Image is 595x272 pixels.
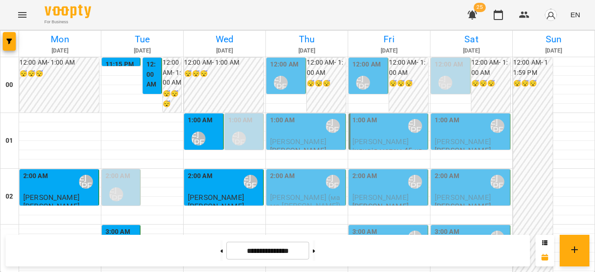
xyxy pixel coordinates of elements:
[267,46,346,55] h6: [DATE]
[490,119,504,133] div: Ліпатьєва Ольга
[352,94,385,135] span: [DEMOGRAPHIC_DATA][PERSON_NAME]
[389,58,429,78] h6: 12:00 AM - 1:00 AM
[188,193,244,202] span: [PERSON_NAME]
[270,60,298,70] label: 12:00 AM
[435,115,459,126] label: 1:00 AM
[567,6,584,23] button: EN
[435,146,491,154] p: [PERSON_NAME]
[435,171,459,181] label: 2:00 AM
[514,32,593,46] h6: Sun
[432,46,511,55] h6: [DATE]
[307,58,346,78] h6: 12:00 AM - 1:00 AM
[471,58,511,78] h6: 12:00 AM - 1:00 AM
[163,58,182,88] h6: 12:00 AM - 1:00 AM
[23,171,48,181] label: 2:00 AM
[514,46,593,55] h6: [DATE]
[352,115,377,126] label: 1:00 AM
[23,193,79,202] span: [PERSON_NAME]
[185,46,264,55] h6: [DATE]
[435,60,463,70] label: 12:00 AM
[350,32,429,46] h6: Fri
[270,115,295,126] label: 1:00 AM
[20,46,99,55] h6: [DATE]
[570,10,580,20] span: EN
[356,76,370,90] div: Ліпатьєва Ольга
[45,19,91,25] span: For Business
[188,202,244,210] p: [PERSON_NAME]
[471,79,511,89] h6: 😴😴😴
[270,146,326,154] p: [PERSON_NAME]
[307,79,346,89] h6: 😴😴😴
[270,193,341,210] span: [PERSON_NAME] (мама [PERSON_NAME])
[11,4,33,26] button: Menu
[408,175,422,189] div: Ліпатьєва Ольга
[188,171,212,181] label: 2:00 AM
[544,8,557,21] img: avatar_s.png
[232,132,246,146] div: Ліпатьєва Ольга
[352,60,381,70] label: 12:00 AM
[435,202,491,210] p: [PERSON_NAME]
[103,46,182,55] h6: [DATE]
[326,119,340,133] div: Ліпатьєва Ольга
[192,132,205,146] div: Ліпатьєва Ольга
[270,94,300,111] span: [PERSON_NAME]
[352,202,409,210] p: [PERSON_NAME]
[106,60,134,70] label: 11:15 PM
[23,202,79,210] p: [PERSON_NAME]
[352,227,377,237] label: 3:00 AM
[184,58,264,68] h6: 12:00 AM - 1:00 AM
[490,175,504,189] div: Ліпатьєва Ольга
[103,32,182,46] h6: Tue
[79,175,93,189] div: Ліпатьєва Ольга
[163,89,182,109] h6: 😴😴😴
[513,79,553,89] h6: 😴😴😴
[352,171,377,181] label: 2:00 AM
[513,58,553,78] h6: 12:00 AM - 11:59 PM
[435,193,491,202] span: [PERSON_NAME]
[20,32,99,46] h6: Mon
[109,187,123,201] div: Ліпатьєва Ольга
[106,171,130,181] label: 2:00 AM
[474,3,486,12] span: 25
[188,115,212,126] label: 1:00 AM
[146,60,159,90] label: 12:00 AM
[244,175,258,189] div: Ліпатьєва Ольга
[188,150,221,166] span: Міщій Вікторія
[350,46,429,55] h6: [DATE]
[45,5,91,18] img: Voopty Logo
[438,76,452,90] div: Ліпатьєва Ольга
[408,119,422,133] div: Ліпатьєва Ольга
[6,136,13,146] h6: 01
[6,80,13,90] h6: 00
[274,76,288,90] div: Ліпатьєва Ольга
[435,227,459,237] label: 3:00 AM
[270,137,326,146] span: [PERSON_NAME]
[184,69,264,79] h6: 😴😴😴
[20,69,99,79] h6: 😴😴😴
[326,175,340,189] div: Ліпатьєва Ольга
[106,227,130,237] label: 3:00 AM
[228,115,253,126] label: 1:00 AM
[267,32,346,46] h6: Thu
[185,32,264,46] h6: Wed
[389,79,429,89] h6: 😴😴😴
[435,137,491,146] span: [PERSON_NAME]
[20,58,99,68] h6: 12:00 AM - 1:00 AM
[270,171,295,181] label: 2:00 AM
[352,137,409,146] span: [PERSON_NAME]
[352,146,423,154] p: індивід матем 45 хв
[352,193,409,202] span: [PERSON_NAME]
[6,192,13,202] h6: 02
[432,32,511,46] h6: Sat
